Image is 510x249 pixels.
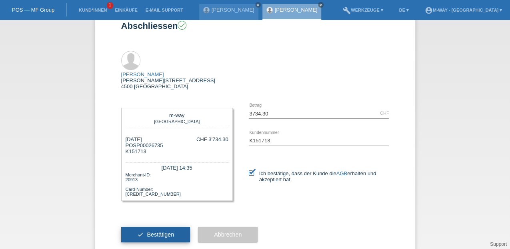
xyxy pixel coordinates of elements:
div: m-way [128,112,226,118]
div: Merchant-ID: 20913 Card-Number: [CREDIT_CARD_NUMBER] [126,172,228,196]
a: Support [490,241,507,247]
span: 1 [107,2,113,9]
label: Ich bestätige, dass der Kunde die erhalten und akzeptiert hat. [249,170,389,182]
a: account_circlem-way - [GEOGRAPHIC_DATA] ▾ [421,8,506,12]
div: CHF [380,111,389,115]
button: check Bestätigen [121,227,190,242]
a: E-Mail Support [142,8,187,12]
h1: Abschliessen [121,21,389,31]
span: Abbrechen [214,231,242,238]
div: [GEOGRAPHIC_DATA] [128,118,226,124]
a: POS — MF Group [12,7,54,13]
div: [DATE] POSP00026735 [126,136,163,154]
a: buildWerkzeuge ▾ [339,8,387,12]
a: Kund*innen [75,8,111,12]
a: [PERSON_NAME] [121,71,164,77]
span: Bestätigen [147,231,174,238]
div: [PERSON_NAME][STREET_ADDRESS] 4500 [GEOGRAPHIC_DATA] [121,71,216,89]
i: close [256,3,260,7]
div: [DATE] 14:35 [126,162,228,172]
button: Abbrechen [198,227,258,242]
i: close [319,3,323,7]
div: CHF 3'734.30 [196,136,228,142]
a: [PERSON_NAME] [275,7,318,13]
i: build [343,6,351,14]
i: check [137,231,144,238]
i: account_circle [425,6,433,14]
i: check [178,22,186,29]
a: [PERSON_NAME] [212,7,254,13]
a: close [318,2,324,8]
a: Einkäufe [111,8,141,12]
a: DE ▾ [395,8,413,12]
a: AGB [336,170,347,176]
span: K151713 [126,148,146,154]
a: close [255,2,261,8]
